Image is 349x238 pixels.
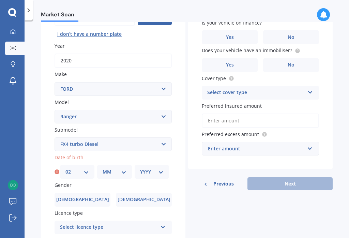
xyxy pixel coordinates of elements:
[55,154,84,161] span: Date of birth
[208,145,305,152] div: Enter amount
[207,89,305,97] div: Select cover type
[55,127,78,133] span: Submodel
[288,62,294,68] span: No
[202,103,262,109] span: Preferred insured amount
[288,34,294,40] span: No
[55,54,172,68] input: YYYY
[202,19,262,26] span: Is your vehicle on finance?
[55,99,69,105] span: Model
[55,43,65,49] span: Year
[226,62,234,68] span: Yes
[118,197,170,203] span: [DEMOGRAPHIC_DATA]
[56,197,109,203] span: [DEMOGRAPHIC_DATA]
[55,71,67,78] span: Make
[55,29,124,40] button: I don’t have a number plate
[202,75,226,81] span: Cover type
[60,223,157,232] div: Select licence type
[202,114,319,128] input: Enter amount
[55,182,72,189] span: Gender
[213,179,234,189] span: Previous
[55,210,83,216] span: Licence type
[8,180,18,190] img: 25eef6e0e841586a392d9eb5e5ff43cc
[41,11,78,20] span: Market Scan
[202,131,259,137] span: Preferred excess amount
[226,34,234,40] span: Yes
[202,47,292,54] span: Does your vehicle have an immobiliser?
